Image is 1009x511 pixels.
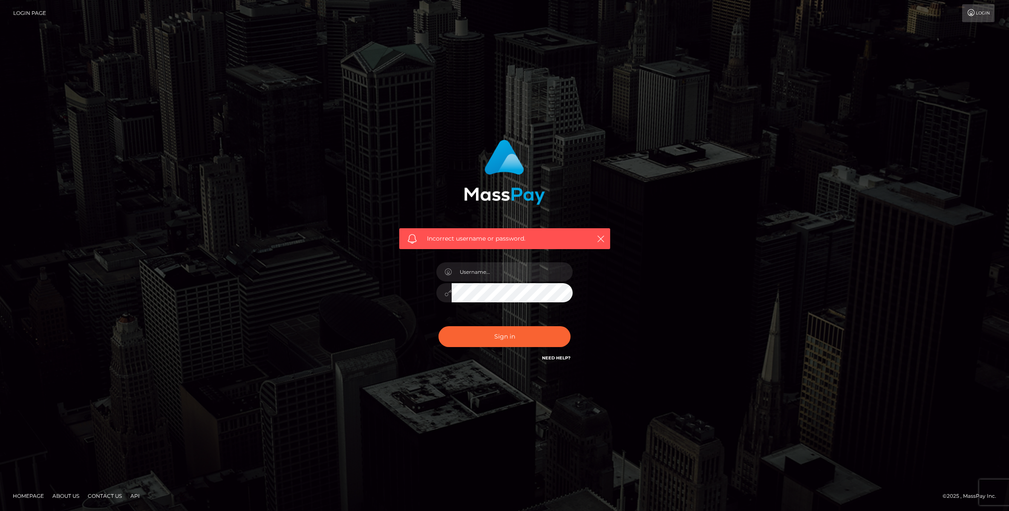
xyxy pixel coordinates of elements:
[542,355,571,361] a: Need Help?
[438,326,571,347] button: Sign in
[943,491,1003,501] div: © 2025 , MassPay Inc.
[452,262,573,281] input: Username...
[9,489,47,502] a: Homepage
[49,489,83,502] a: About Us
[13,4,46,22] a: Login Page
[427,234,582,243] span: Incorrect username or password.
[464,140,545,205] img: MassPay Login
[127,489,143,502] a: API
[84,489,125,502] a: Contact Us
[962,4,995,22] a: Login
